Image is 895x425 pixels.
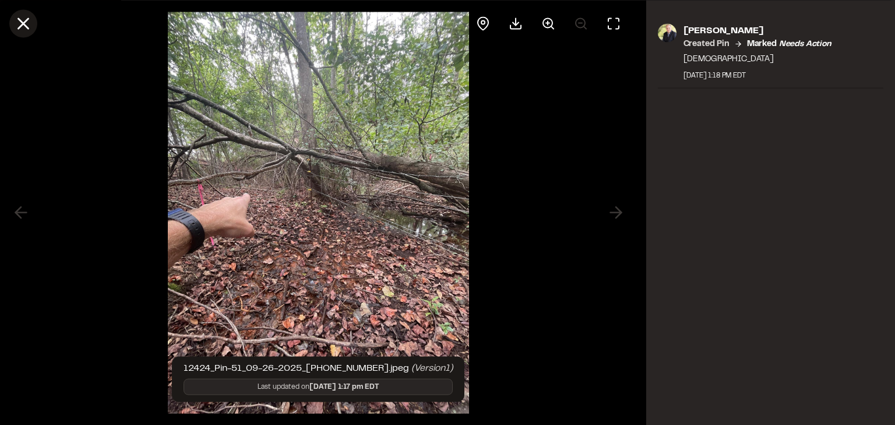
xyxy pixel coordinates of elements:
p: Created Pin [683,37,730,50]
p: [PERSON_NAME] [683,23,831,37]
div: [DATE] 1:18 PM EDT [683,70,831,80]
img: photo [658,23,676,42]
button: Close modal [9,9,37,37]
p: Marked [747,37,831,50]
em: needs action [779,40,831,47]
button: Toggle Fullscreen [600,9,628,37]
div: View pin on map [469,9,497,37]
button: Zoom in [534,9,562,37]
p: [DEMOGRAPHIC_DATA] [683,52,831,65]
